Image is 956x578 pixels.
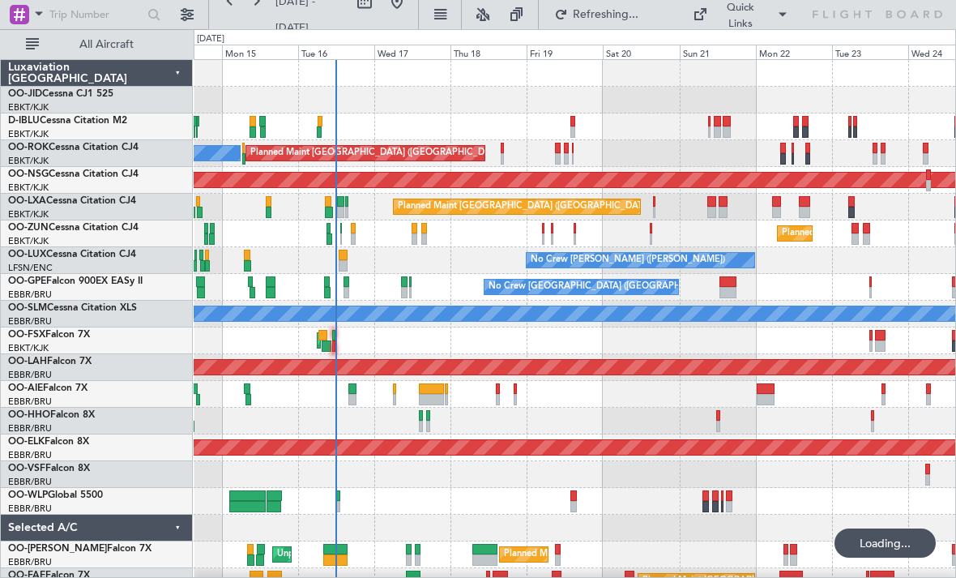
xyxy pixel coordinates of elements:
[374,45,450,59] div: Wed 17
[8,449,52,461] a: EBBR/BRU
[49,2,143,27] input: Trip Number
[8,169,139,179] a: OO-NSGCessna Citation CJ4
[685,2,796,28] button: Quick Links
[8,250,136,259] a: OO-LUXCessna Citation CJ4
[8,476,52,488] a: EBBR/BRU
[8,396,52,408] a: EBBR/BRU
[8,182,49,194] a: EBKT/KJK
[8,410,95,420] a: OO-HHOFalcon 8X
[8,289,52,301] a: EBBR/BRU
[8,437,89,447] a: OO-ELKFalcon 8X
[834,529,936,558] div: Loading...
[8,262,53,274] a: LFSN/ENC
[8,101,49,113] a: EBKT/KJK
[298,45,374,59] div: Tue 16
[8,155,49,167] a: EBKT/KJK
[250,141,506,165] div: Planned Maint [GEOGRAPHIC_DATA] ([GEOGRAPHIC_DATA])
[8,169,49,179] span: OO-NSG
[8,89,42,99] span: OO-JID
[8,330,90,340] a: OO-FSXFalcon 7X
[8,410,50,420] span: OO-HHO
[8,89,113,99] a: OO-JIDCessna CJ1 525
[8,276,46,286] span: OO-GPE
[8,437,45,447] span: OO-ELK
[8,330,45,340] span: OO-FSX
[450,45,527,59] div: Thu 18
[8,196,46,206] span: OO-LXA
[8,116,127,126] a: D-IBLUCessna Citation M2
[8,235,49,247] a: EBKT/KJK
[8,422,52,435] a: EBBR/BRU
[8,342,49,354] a: EBKT/KJK
[531,248,725,272] div: No Crew [PERSON_NAME] ([PERSON_NAME])
[18,32,176,58] button: All Aircraft
[832,45,908,59] div: Tue 23
[8,369,52,381] a: EBBR/BRU
[8,490,48,500] span: OO-WLP
[8,464,45,473] span: OO-VSF
[547,2,644,28] button: Refreshing...
[8,303,47,313] span: OO-SLM
[527,45,603,59] div: Fri 19
[8,250,46,259] span: OO-LUX
[277,542,582,567] div: Unplanned Maint [GEOGRAPHIC_DATA] ([GEOGRAPHIC_DATA] National)
[571,9,639,20] span: Refreshing...
[8,315,52,328] a: EBBR/BRU
[8,556,52,568] a: EBBR/BRU
[8,357,47,366] span: OO-LAH
[8,544,107,554] span: OO-[PERSON_NAME]
[8,276,143,286] a: OO-GPEFalcon 900EX EASy II
[8,503,52,515] a: EBBR/BRU
[8,143,49,152] span: OO-ROK
[504,542,797,567] div: Planned Maint [GEOGRAPHIC_DATA] ([GEOGRAPHIC_DATA] National)
[8,544,152,554] a: OO-[PERSON_NAME]Falcon 7X
[222,45,298,59] div: Mon 15
[8,383,87,393] a: OO-AIEFalcon 7X
[489,275,760,299] div: No Crew [GEOGRAPHIC_DATA] ([GEOGRAPHIC_DATA] National)
[8,223,49,233] span: OO-ZUN
[398,195,653,219] div: Planned Maint [GEOGRAPHIC_DATA] ([GEOGRAPHIC_DATA])
[8,464,90,473] a: OO-VSFFalcon 8X
[8,490,103,500] a: OO-WLPGlobal 5500
[8,208,49,220] a: EBKT/KJK
[8,303,137,313] a: OO-SLMCessna Citation XLS
[8,196,136,206] a: OO-LXACessna Citation CJ4
[8,383,43,393] span: OO-AIE
[197,32,224,46] div: [DATE]
[603,45,679,59] div: Sat 20
[8,357,92,366] a: OO-LAHFalcon 7X
[680,45,756,59] div: Sun 21
[756,45,832,59] div: Mon 22
[8,128,49,140] a: EBKT/KJK
[8,116,40,126] span: D-IBLU
[8,223,139,233] a: OO-ZUNCessna Citation CJ4
[42,39,171,50] span: All Aircraft
[8,143,139,152] a: OO-ROKCessna Citation CJ4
